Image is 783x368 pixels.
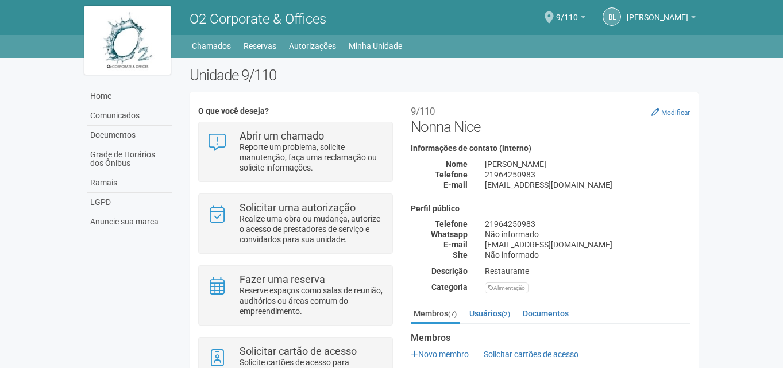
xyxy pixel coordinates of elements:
h4: Perfil público [411,204,690,213]
p: Realize uma obra ou mudança, autorize o acesso de prestadores de serviço e convidados para sua un... [240,214,384,245]
div: 21964250983 [476,219,699,229]
a: [PERSON_NAME] [627,14,696,24]
strong: Abrir um chamado [240,130,324,142]
small: (2) [502,310,510,318]
a: Anuncie sua marca [87,212,172,231]
strong: E-mail [443,180,468,189]
a: Minha Unidade [349,38,402,54]
h4: O que você deseja? [198,107,393,115]
strong: Descrição [431,266,468,276]
div: Não informado [476,250,699,260]
h4: Informações de contato (interno) [411,144,690,153]
strong: E-mail [443,240,468,249]
div: [PERSON_NAME] [476,159,699,169]
strong: Site [453,250,468,259]
a: Documentos [87,126,172,145]
strong: Solicitar cartão de acesso [240,345,357,357]
a: bl [603,7,621,26]
span: brunno lopes [627,2,688,22]
a: Usuários(2) [466,305,513,322]
a: Autorizações [289,38,336,54]
h2: Unidade 9/110 [190,67,699,84]
strong: Telefone [435,170,468,179]
p: Reserve espaços como salas de reunião, auditórios ou áreas comum do empreendimento. [240,285,384,316]
p: Reporte um problema, solicite manutenção, faça uma reclamação ou solicite informações. [240,142,384,173]
strong: Fazer uma reserva [240,273,325,285]
a: Reservas [244,38,276,54]
a: Abrir um chamado Reporte um problema, solicite manutenção, faça uma reclamação ou solicite inform... [207,131,384,173]
a: Novo membro [411,350,469,359]
a: 9/110 [556,14,585,24]
a: Comunicados [87,106,172,126]
a: Fazer uma reserva Reserve espaços como salas de reunião, auditórios ou áreas comum do empreendime... [207,274,384,316]
a: Membros(7) [411,305,460,324]
strong: Categoria [431,282,468,292]
a: Solicitar cartões de acesso [476,350,578,359]
strong: Telefone [435,219,468,228]
small: 9/110 [411,106,435,117]
strong: Solicitar uma autorização [240,202,356,214]
img: logo.jpg [84,6,171,75]
div: [EMAIL_ADDRESS][DOMAIN_NAME] [476,239,699,250]
strong: Membros [411,333,690,343]
div: Restaurante [476,266,699,276]
div: Não informado [476,229,699,239]
strong: Whatsapp [431,230,468,239]
a: Home [87,87,172,106]
span: O2 Corporate & Offices [190,11,326,27]
a: Grade de Horários dos Ônibus [87,145,172,173]
h2: Nonna Nice [411,101,690,135]
a: Chamados [192,38,231,54]
div: Alimentação [485,282,529,293]
div: 21964250983 [476,169,699,180]
a: LGPD [87,193,172,212]
div: [EMAIL_ADDRESS][DOMAIN_NAME] [476,180,699,190]
a: Documentos [520,305,572,322]
a: Solicitar uma autorização Realize uma obra ou mudança, autorize o acesso de prestadores de serviç... [207,203,384,245]
span: 9/110 [556,2,578,22]
strong: Nome [446,160,468,169]
a: Ramais [87,173,172,193]
small: Modificar [661,109,690,117]
a: Modificar [651,107,690,117]
small: (7) [448,310,457,318]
